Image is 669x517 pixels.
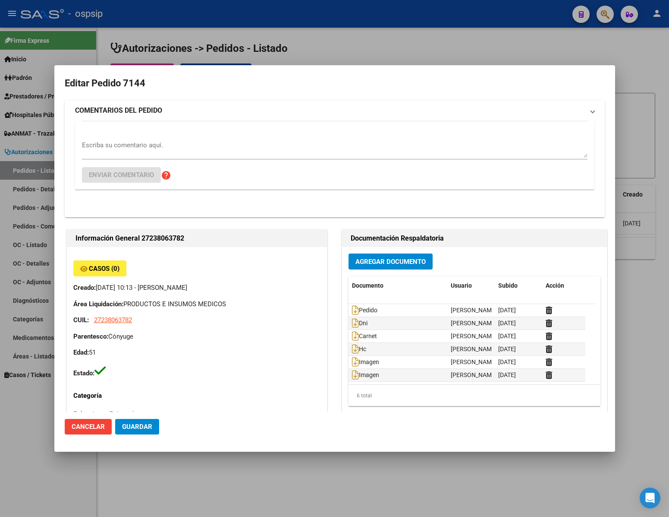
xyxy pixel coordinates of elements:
[89,265,119,273] span: Casos (0)
[73,300,123,308] strong: Área Liquidación:
[451,346,497,352] span: [PERSON_NAME]
[498,282,518,289] span: Subido
[73,349,89,356] strong: Edad:
[352,359,379,366] span: Imagen
[352,346,366,353] span: Hc
[65,419,112,435] button: Cancelar
[355,258,426,266] span: Agregar Documento
[82,167,161,183] button: Enviar comentario
[451,358,497,365] span: [PERSON_NAME]
[351,233,598,244] h2: Documentación Respaldatoria
[542,276,585,295] datatable-header-cell: Acción
[498,346,516,352] span: [DATE]
[73,369,94,377] strong: Estado:
[73,260,127,276] button: Casos (0)
[352,307,377,314] span: Pedido
[73,283,320,293] p: [DATE] 10:13 - [PERSON_NAME]
[451,307,497,314] span: [PERSON_NAME]
[349,385,600,406] div: 6 total
[75,233,318,244] h2: Información General 27238063782
[498,371,516,378] span: [DATE]
[115,419,159,435] button: Guardar
[451,282,472,289] span: Usuario
[73,391,148,401] p: Categoría
[73,284,96,292] strong: Creado:
[73,316,89,324] strong: CUIL:
[65,121,605,217] div: COMENTARIOS DEL PEDIDO
[352,372,379,379] span: Imagen
[546,282,564,289] span: Acción
[352,320,367,327] span: Dni
[94,316,132,324] span: 27238063782
[640,488,660,508] div: Open Intercom Messenger
[73,333,108,340] strong: Parentesco:
[352,282,383,289] span: Documento
[75,105,162,116] strong: COMENTARIOS DEL PEDIDO
[72,423,105,431] span: Cancelar
[65,100,605,121] mat-expansion-panel-header: COMENTARIOS DEL PEDIDO
[349,254,433,270] button: Agregar Documento
[73,410,236,418] span: Seleccionar Categoría
[498,307,516,314] span: [DATE]
[352,333,377,340] span: Carnet
[447,276,495,295] datatable-header-cell: Usuario
[498,358,516,365] span: [DATE]
[161,170,171,181] mat-icon: help
[65,75,605,92] h2: Editar Pedido 7144
[73,332,320,342] p: Cónyuge
[89,171,154,179] span: Enviar comentario
[73,348,320,358] p: 51
[498,320,516,327] span: [DATE]
[495,276,542,295] datatable-header-cell: Subido
[349,276,447,295] datatable-header-cell: Documento
[451,333,497,339] span: [PERSON_NAME]
[73,299,320,309] p: PRODUCTOS E INSUMOS MEDICOS
[498,333,516,339] span: [DATE]
[122,423,152,431] span: Guardar
[451,371,497,378] span: [PERSON_NAME]
[451,320,497,327] span: [PERSON_NAME]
